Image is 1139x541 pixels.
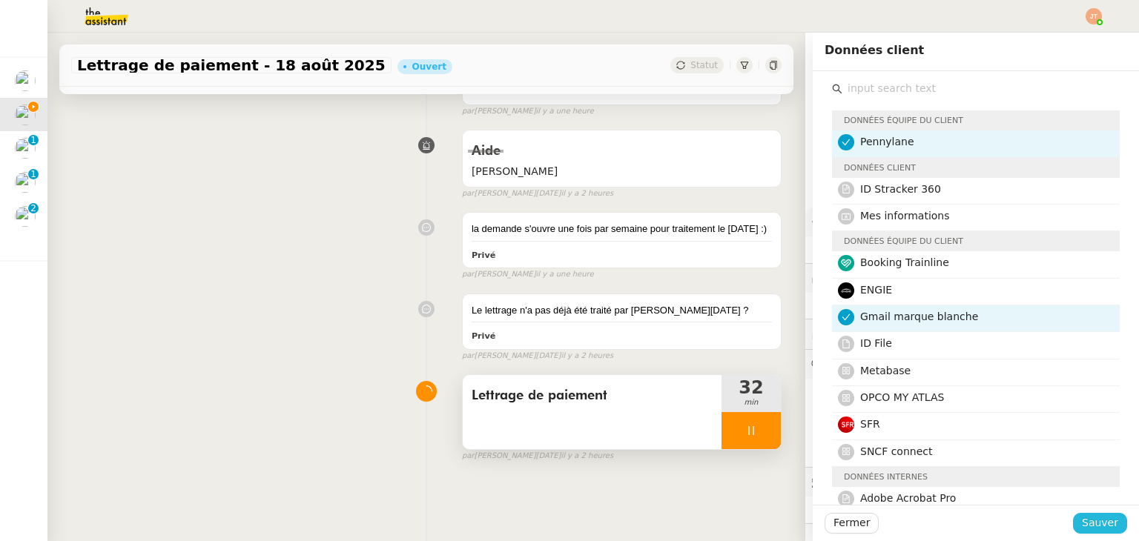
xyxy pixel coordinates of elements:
[28,135,39,145] nz-badge-sup: 1
[472,80,515,93] span: Ouvert
[77,58,386,73] span: Lettrage de paiement - 18 août 2025
[536,268,594,281] span: il y a une heure
[462,105,594,118] small: [PERSON_NAME]
[462,187,475,200] span: par
[825,43,924,57] span: Données client
[30,135,36,148] p: 1
[838,282,854,299] img: espace-client.pro.engie.fr
[805,319,1139,348] div: ⏲️Tâches 32:15
[690,60,718,70] span: Statut
[842,79,1120,99] input: input search text
[462,350,613,362] small: [PERSON_NAME][DATE]
[1073,513,1127,534] button: Sauver
[722,379,781,396] span: 32
[462,450,475,462] span: par
[462,268,475,281] span: par
[832,231,1120,251] div: Données équipe du client
[28,203,39,213] nz-badge-sup: 2
[860,311,978,322] span: Gmail marque blanche
[472,250,495,260] b: Privé
[561,187,613,200] span: il y a 2 heures
[811,358,933,370] span: 💬
[15,172,36,193] img: users%2FdHO1iM5N2ObAeWsI96eSgBoqS9g1%2Favatar%2Fdownload.png
[472,163,772,180] span: [PERSON_NAME]
[860,210,950,222] span: Mes informations
[838,255,854,271] img: thetrainline.com
[860,492,956,504] span: Adobe Acrobat Pro
[811,476,997,488] span: 🕵️
[30,169,36,182] p: 1
[462,350,475,362] span: par
[860,391,944,403] span: OPCO MY ATLAS
[805,264,1139,293] div: 🔐Données client
[860,365,911,376] span: Metabase
[561,350,613,362] span: il y a 2 heures
[472,222,772,236] div: la demande s'ouvre une fois par semaine pour traitement le [DATE] :)
[805,208,1139,236] div: ⚙️Procédures
[805,468,1139,497] div: 🕵️Autres demandes en cours 2
[860,256,949,268] span: Booking Trainline
[472,385,713,407] span: Lettrage de paiement
[462,105,475,118] span: par
[561,450,613,462] span: il y a 2 heures
[860,136,914,147] span: Pennylane
[28,169,39,179] nz-badge-sup: 1
[1086,8,1102,24] img: svg
[811,213,888,230] span: ⚙️
[15,138,36,159] img: users%2FdHO1iM5N2ObAeWsI96eSgBoqS9g1%2Favatar%2Fdownload.png
[805,350,1139,379] div: 💬Commentaires 2
[860,337,892,349] span: ID File
[536,105,594,118] span: il y a une heure
[860,284,892,296] span: ENGIE
[838,416,854,433] img: espace-client.sfr.fr
[811,270,908,287] span: 🔐
[472,331,495,341] b: Privé
[860,418,880,430] span: SFR
[722,396,781,409] span: min
[462,268,594,281] small: [PERSON_NAME]
[472,145,501,158] span: Aide
[832,467,1120,487] div: Données internes
[832,110,1120,130] div: Données équipe du client
[462,450,613,462] small: [PERSON_NAME][DATE]
[462,187,613,200] small: [PERSON_NAME][DATE]
[860,183,941,195] span: ID Stracker 360
[825,513,879,534] button: Fermer
[472,303,772,318] div: Le lettrage n'a pas déjà été traité par [PERSON_NAME][DATE] ?
[811,328,920,339] span: ⏲️
[1082,514,1118,531] span: Sauver
[833,514,870,531] span: Fermer
[15,70,36,91] img: users%2FSADz3OCgrFNaBc1p3ogUv5k479k1%2Favatar%2Fccbff511-0434-4584-b662-693e5a00b7b7
[412,62,446,71] div: Ouvert
[30,203,36,216] p: 2
[860,445,932,457] span: SNCF connect
[832,158,1120,178] div: Données client
[15,104,36,125] img: users%2FZQQIdhcXkybkhSUIYGy0uz77SOL2%2Favatar%2F1738315307335.jpeg
[15,206,36,227] img: users%2FpftfpH3HWzRMeZpe6E7kXDgO5SJ3%2Favatar%2Fa3cc7090-f8ed-4df9-82e0-3c63ac65f9dd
